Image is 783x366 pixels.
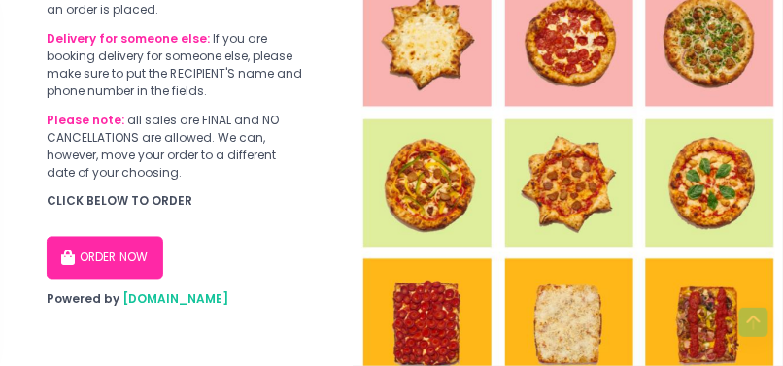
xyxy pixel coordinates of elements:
[122,291,228,308] a: [DOMAIN_NAME]
[47,112,124,128] b: Please note:
[47,30,306,100] div: If you are booking delivery for someone else, please make sure to put the RECIPIENT'S name and ph...
[47,193,306,211] div: CLICK BELOW TO ORDER
[47,30,210,47] b: Delivery for someone else:
[47,291,306,309] div: Powered by
[47,112,306,182] div: all sales are FINAL and NO CANCELLATIONS are allowed. We can, however, move your order to a diffe...
[47,237,163,280] button: ORDER NOW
